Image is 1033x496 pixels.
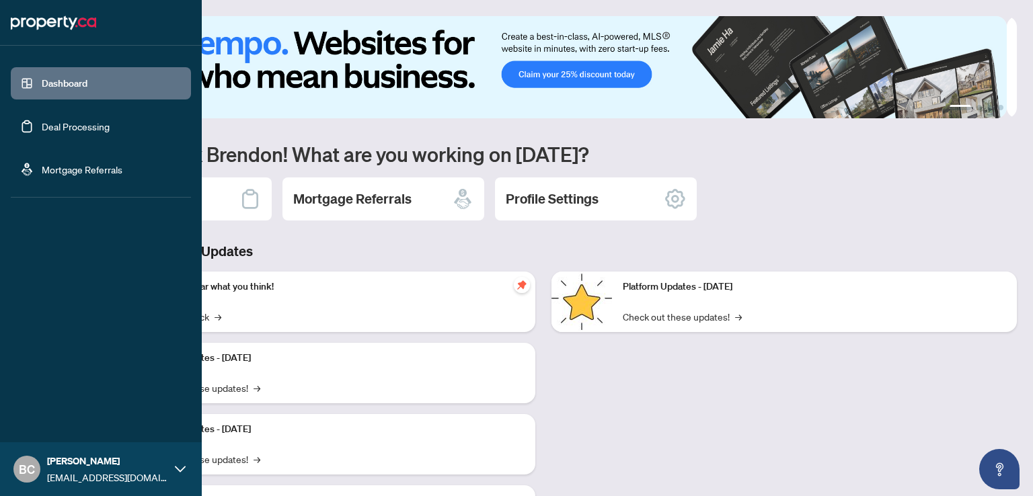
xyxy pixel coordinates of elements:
button: Open asap [979,449,1020,489]
a: Mortgage Referrals [42,163,122,175]
p: Platform Updates - [DATE] [623,280,1006,294]
img: Platform Updates - June 23, 2025 [551,272,612,332]
a: Check out these updates!→ [623,309,742,324]
p: We want to hear what you think! [141,280,525,294]
span: → [215,309,221,324]
p: Platform Updates - [DATE] [141,351,525,366]
h2: Profile Settings [506,190,599,208]
a: Dashboard [42,77,87,89]
h2: Mortgage Referrals [293,190,412,208]
span: → [254,380,260,395]
span: → [735,309,742,324]
button: 3 [987,105,993,110]
span: pushpin [514,277,530,293]
span: BC [19,460,35,479]
img: Slide 0 [70,16,1007,118]
p: Platform Updates - [DATE] [141,422,525,437]
h3: Brokerage & Industry Updates [70,242,1017,261]
h1: Welcome back Brendon! What are you working on [DATE]? [70,141,1017,167]
button: 4 [998,105,1003,110]
span: [EMAIL_ADDRESS][DOMAIN_NAME] [47,470,168,485]
img: logo [11,12,96,34]
span: → [254,452,260,466]
button: 2 [977,105,982,110]
span: [PERSON_NAME] [47,454,168,468]
button: 1 [950,105,971,110]
a: Deal Processing [42,120,110,132]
